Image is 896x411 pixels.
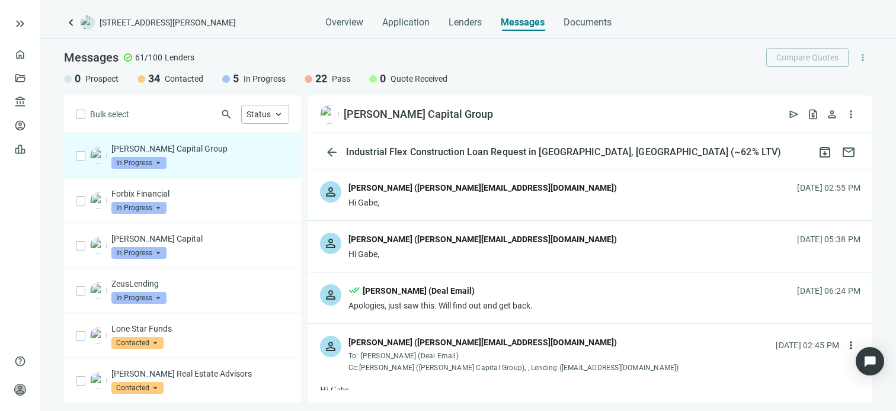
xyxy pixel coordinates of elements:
[90,108,129,121] span: Bulk select
[501,17,545,28] span: Messages
[776,339,839,352] div: [DATE] 02:45 PM
[788,108,800,120] span: send
[111,368,289,380] p: [PERSON_NAME] Real Estate Advisors
[64,50,119,65] span: Messages
[837,140,860,164] button: mail
[348,300,533,312] div: Apologies, just saw this. Will find out and get back.
[363,284,475,297] div: [PERSON_NAME] (Deal Email)
[348,248,617,260] div: Hi Gabe,
[90,282,107,299] img: 6f99175b-c9c0-45d6-a604-2174e82a15ec
[90,192,107,209] img: 9c74dd18-5a3a-48e1-bbf5-cac8b8b48b2c
[111,233,289,245] p: [PERSON_NAME] Capital
[344,146,783,158] div: Industrial Flex Construction Loan Request in [GEOGRAPHIC_DATA], [GEOGRAPHIC_DATA] (~62% LTV)
[325,145,339,159] span: arrow_back
[348,363,679,373] div: Cc: [PERSON_NAME] ([PERSON_NAME] Capital Group), , Lending ([EMAIL_ADDRESS][DOMAIN_NAME])
[564,17,612,28] span: Documents
[90,327,107,344] img: 6e41bef5-a3d3-424c-8a33-4c7927f6dd7d
[324,339,338,354] span: person
[111,188,289,200] p: Forbix Financial
[348,351,679,361] div: To:
[382,17,430,28] span: Application
[320,140,344,164] button: arrow_back
[90,147,107,164] img: fa057042-5c32-4372-beb9-709f7eabc3a9
[380,72,386,86] span: 0
[100,17,236,28] span: [STREET_ADDRESS][PERSON_NAME]
[64,15,78,30] a: keyboard_arrow_left
[273,109,284,120] span: keyboard_arrow_up
[324,288,338,302] span: person
[111,247,167,259] span: In Progress
[332,73,350,85] span: Pass
[111,292,167,304] span: In Progress
[813,140,837,164] button: archive
[324,236,338,251] span: person
[857,52,868,63] span: more_vert
[14,96,23,108] span: account_balance
[797,233,860,246] div: [DATE] 05:38 PM
[111,323,289,335] p: Lone Star Funds
[449,17,482,28] span: Lenders
[841,105,860,124] button: more_vert
[13,17,27,31] button: keyboard_double_arrow_right
[148,72,160,86] span: 34
[111,202,167,214] span: In Progress
[348,181,617,194] div: [PERSON_NAME] ([PERSON_NAME][EMAIL_ADDRESS][DOMAIN_NAME])
[320,105,339,124] img: fa057042-5c32-4372-beb9-709f7eabc3a9
[797,284,860,297] div: [DATE] 06:24 PM
[14,355,26,367] span: help
[348,284,360,300] span: done_all
[818,145,832,159] span: archive
[826,108,838,120] span: person
[348,197,617,208] div: Hi Gabe,
[111,278,289,290] p: ZeusLending
[391,73,447,85] span: Quote Received
[14,384,26,396] span: person
[315,72,327,86] span: 22
[344,107,493,121] div: [PERSON_NAME] Capital Group
[823,105,841,124] button: person
[804,105,823,124] button: request_quote
[111,382,164,394] span: Contacted
[324,185,338,199] span: person
[90,373,107,389] img: 3cca2028-de20-48b0-9a8c-476da54b7dac
[9,9,511,111] body: Rich Text Area. Press ALT-0 for help.
[81,15,95,30] img: deal-logo
[123,53,133,62] span: check_circle
[785,105,804,124] button: send
[841,145,856,159] span: mail
[135,52,162,63] span: 61/100
[165,52,194,63] span: Lenders
[233,72,239,86] span: 5
[111,157,167,169] span: In Progress
[111,143,289,155] p: [PERSON_NAME] Capital Group
[348,336,617,349] div: [PERSON_NAME] ([PERSON_NAME][EMAIL_ADDRESS][DOMAIN_NAME])
[220,108,232,120] span: search
[75,72,81,86] span: 0
[325,17,363,28] span: Overview
[348,233,617,246] div: [PERSON_NAME] ([PERSON_NAME][EMAIL_ADDRESS][DOMAIN_NAME])
[247,110,271,119] span: Status
[853,48,872,67] button: more_vert
[361,352,459,360] span: [PERSON_NAME] (Deal Email)
[244,73,286,85] span: In Progress
[766,48,849,67] button: Compare Quotes
[90,237,107,254] img: 050ecbbc-33a4-4638-ad42-49e587a38b20
[111,337,164,349] span: Contacted
[856,347,884,375] div: Open Intercom Messenger
[841,336,860,355] button: more_vert
[165,73,203,85] span: Contacted
[797,181,860,194] div: [DATE] 02:55 PM
[807,108,819,120] span: request_quote
[845,108,857,120] span: more_vert
[85,73,119,85] span: Prospect
[845,339,857,351] span: more_vert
